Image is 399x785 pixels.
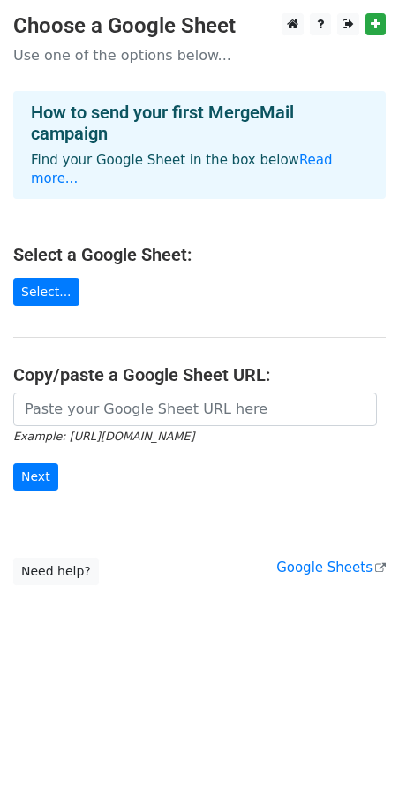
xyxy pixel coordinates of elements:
h3: Choose a Google Sheet [13,13,386,39]
h4: How to send your first MergeMail campaign [31,102,368,144]
p: Find your Google Sheet in the box below [31,151,368,188]
input: Paste your Google Sheet URL here [13,392,377,426]
small: Example: [URL][DOMAIN_NAME] [13,430,194,443]
a: Select... [13,278,79,306]
input: Next [13,463,58,491]
p: Use one of the options below... [13,46,386,65]
a: Need help? [13,558,99,585]
a: Google Sheets [276,560,386,575]
h4: Select a Google Sheet: [13,244,386,265]
a: Read more... [31,152,333,187]
h4: Copy/paste a Google Sheet URL: [13,364,386,385]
